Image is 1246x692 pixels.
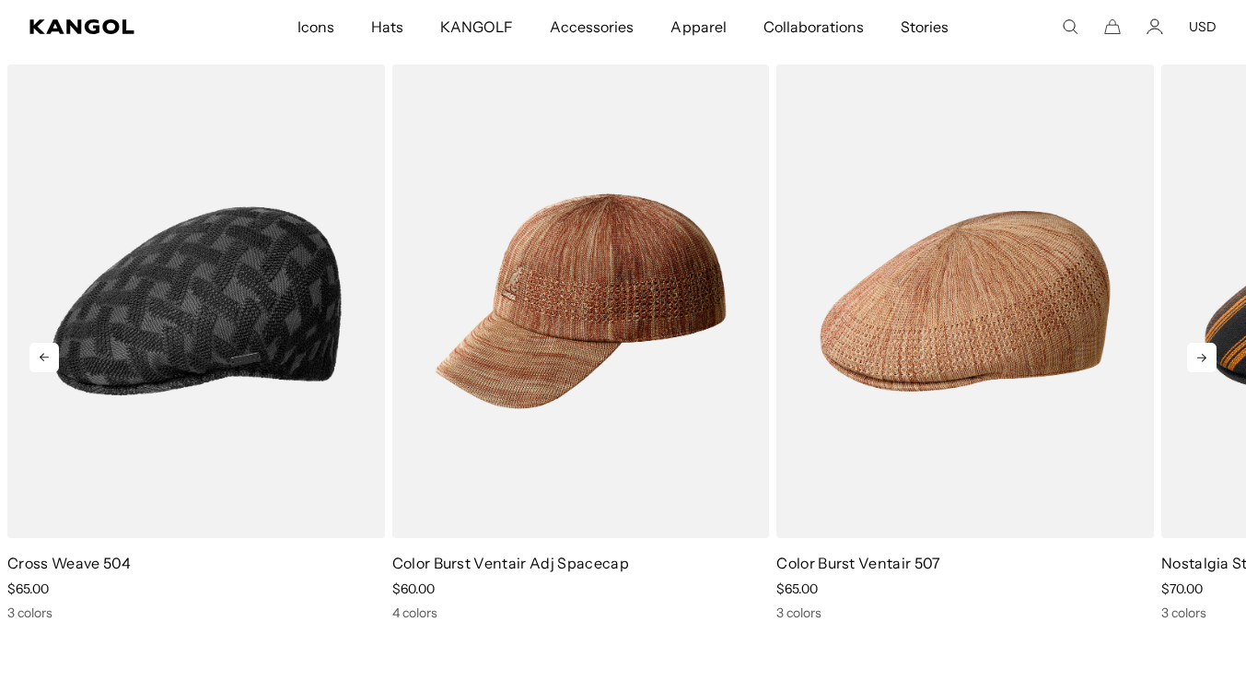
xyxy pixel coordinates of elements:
[776,604,1154,621] div: 3 colors
[392,65,770,538] img: Color Burst Ventair Adj Spacecap
[769,65,1154,621] div: 3 of 5
[1189,18,1217,35] button: USD
[1147,18,1163,35] a: Account
[776,554,940,572] a: Color Burst Ventair 507
[776,581,818,597] span: $65.00
[1161,581,1203,597] span: $70.00
[392,604,770,621] div: 4 colors
[392,581,435,597] span: $60.00
[29,19,195,34] a: Kangol
[7,581,49,597] span: $65.00
[776,65,1154,538] img: Color Burst Ventair 507
[385,65,770,621] div: 2 of 5
[1104,18,1121,35] button: Cart
[1062,18,1078,35] summary: Search here
[7,554,132,572] a: Cross Weave 504
[392,554,629,572] a: Color Burst Ventair Adj Spacecap
[7,65,385,538] img: Cross Weave 504
[7,604,385,621] div: 3 colors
